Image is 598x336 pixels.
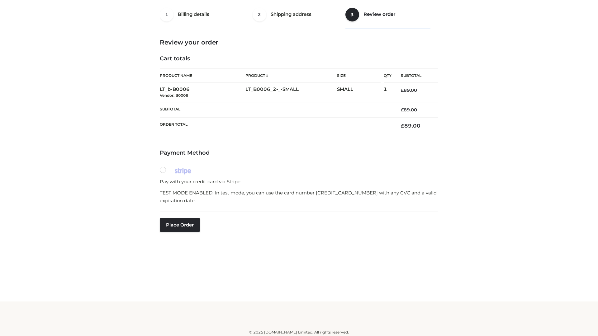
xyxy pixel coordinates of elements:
[160,218,200,232] button: Place order
[401,87,404,93] span: £
[160,118,392,134] th: Order Total
[392,69,438,83] th: Subtotal
[245,83,337,102] td: LT_B0006_2-_-SMALL
[401,107,404,113] span: £
[384,68,392,83] th: Qty
[401,123,420,129] bdi: 89.00
[401,123,404,129] span: £
[160,55,438,62] h4: Cart totals
[337,83,384,102] td: SMALL
[401,87,417,93] bdi: 89.00
[160,102,392,117] th: Subtotal
[160,178,438,186] p: Pay with your credit card via Stripe.
[160,83,245,102] td: LT_b-B0006
[160,39,438,46] h3: Review your order
[384,83,392,102] td: 1
[337,69,381,83] th: Size
[401,107,417,113] bdi: 89.00
[93,329,505,335] div: © 2025 [DOMAIN_NAME] Limited. All rights reserved.
[160,93,188,98] small: Vendor: B0006
[160,150,438,156] h4: Payment Method
[245,68,337,83] th: Product #
[160,68,245,83] th: Product Name
[160,189,438,205] p: TEST MODE ENABLED. In test mode, you can use the card number [CREDIT_CARD_NUMBER] with any CVC an...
